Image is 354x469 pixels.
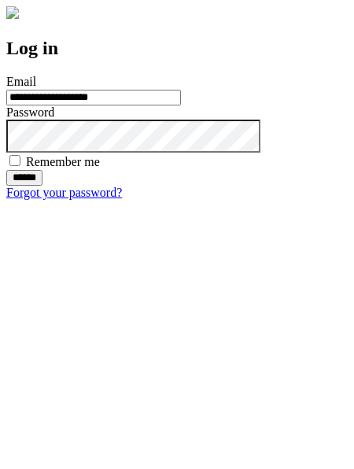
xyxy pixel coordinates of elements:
a: Forgot your password? [6,186,122,199]
label: Password [6,105,54,119]
label: Email [6,75,36,88]
h2: Log in [6,38,348,59]
img: logo-4e3dc11c47720685a147b03b5a06dd966a58ff35d612b21f08c02c0306f2b779.png [6,6,19,19]
label: Remember me [26,155,100,168]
